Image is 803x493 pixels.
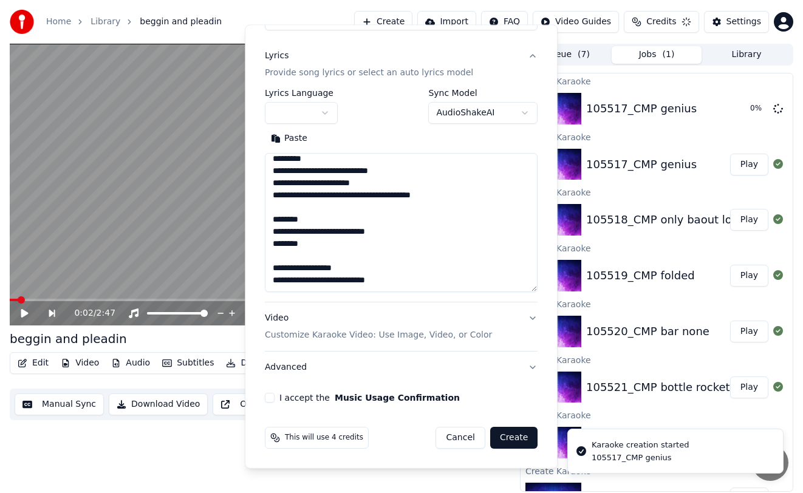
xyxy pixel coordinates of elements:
[490,427,538,449] button: Create
[265,329,492,341] p: Customize Karaoke Video: Use Image, Video, or Color
[265,89,338,97] label: Lyrics Language
[265,50,289,62] div: Lyrics
[265,352,538,383] button: Advanced
[429,89,538,97] label: Sync Model
[335,393,460,402] button: I accept the
[265,89,538,302] div: LyricsProvide song lyrics or select an auto lyrics model
[285,433,363,443] span: This will use 4 credits
[265,67,473,79] p: Provide song lyrics or select an auto lyrics model
[436,427,485,449] button: Cancel
[265,312,492,341] div: Video
[265,302,538,351] button: VideoCustomize Karaoke Video: Use Image, Video, or Color
[279,393,460,402] label: I accept the
[265,129,313,148] button: Paste
[265,40,538,89] button: LyricsProvide song lyrics or select an auto lyrics model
